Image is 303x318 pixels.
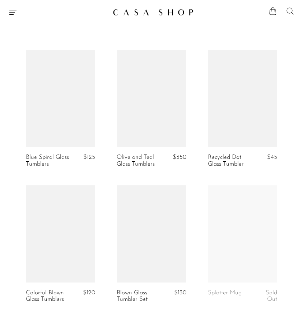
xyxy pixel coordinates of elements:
[266,290,277,302] span: Sold Out
[208,154,252,167] a: Recycled Dot Glass Tumbler
[174,290,186,296] span: $130
[83,154,95,160] span: $125
[173,154,186,160] span: $350
[26,154,70,167] a: Blue Spiral Glass Tumblers
[117,154,161,167] a: Olive and Teal Glass Tumblers
[83,290,95,296] span: $120
[26,290,70,303] a: Colorful Blown Glass Tumblers
[9,8,17,16] button: Menu
[117,290,161,303] a: Blown Glass Tumbler Set
[208,290,242,303] a: Splatter Mug
[267,154,277,160] span: $45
